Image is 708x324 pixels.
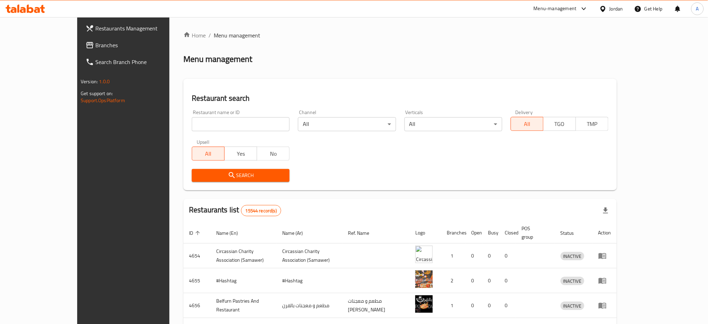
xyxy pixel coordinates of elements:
td: 0 [466,268,482,293]
span: All [514,119,541,129]
th: Closed [499,222,516,244]
button: TGO [543,117,576,131]
td: ​Circassian ​Charity ​Association​ (Samawer) [211,244,277,268]
span: Version: [81,77,98,86]
label: Upsell [197,140,210,145]
div: Menu [598,252,611,260]
div: Menu [598,276,611,285]
h2: Menu management [183,54,252,65]
a: Support.OpsPlatform [81,96,125,105]
span: Yes [227,149,254,159]
span: INACTIVE [561,302,584,310]
td: 4656 [183,293,211,318]
td: 0 [499,268,516,293]
div: All [298,117,396,131]
a: Restaurants Management [80,20,196,37]
h2: Restaurants list [189,205,281,216]
span: Name (Ar) [282,229,312,237]
td: #Hashtag [211,268,277,293]
button: All [511,117,543,131]
th: Open [466,222,482,244]
label: Delivery [516,110,533,115]
button: All [192,147,225,161]
li: / [209,31,211,40]
div: Export file [597,202,614,219]
td: 0 [482,244,499,268]
button: Search [192,169,290,182]
td: #Hashtag [277,268,343,293]
img: ​Circassian ​Charity ​Association​ (Samawer) [415,246,433,263]
td: 0 [466,244,482,268]
span: TMP [579,119,606,129]
span: ID [189,229,202,237]
span: 15544 record(s) [241,207,281,214]
button: TMP [576,117,608,131]
button: Yes [224,147,257,161]
span: Get support on: [81,89,113,98]
input: Search for restaurant name or ID.. [192,117,290,131]
span: Name (En) [216,229,247,237]
button: No [257,147,290,161]
td: 0 [482,293,499,318]
td: 4655 [183,268,211,293]
div: Menu-management [534,5,577,13]
span: Search Branch Phone [95,58,190,66]
img: Belfurn Pastries And Restaurant [415,295,433,313]
span: Search [197,171,284,180]
td: 2 [441,268,466,293]
span: INACTIVE [561,252,584,260]
span: All [195,149,222,159]
div: Total records count [241,205,281,216]
td: Belfurn Pastries And Restaurant [211,293,277,318]
span: A [696,5,699,13]
th: Action [593,222,617,244]
img: #Hashtag [415,270,433,288]
td: ​Circassian ​Charity ​Association​ (Samawer) [277,244,343,268]
a: Branches [80,37,196,54]
div: All [404,117,502,131]
td: 0 [499,293,516,318]
a: Search Branch Phone [80,54,196,70]
th: Branches [441,222,466,244]
span: POS group [521,224,547,241]
td: 0 [482,268,499,293]
div: INACTIVE [561,277,584,285]
td: 4654 [183,244,211,268]
td: 1 [441,244,466,268]
span: Branches [95,41,190,49]
span: 1.0.0 [99,77,110,86]
div: Jordan [610,5,623,13]
div: Menu [598,301,611,310]
td: 0 [499,244,516,268]
nav: breadcrumb [183,31,617,40]
th: Busy [482,222,499,244]
span: Status [561,229,583,237]
span: No [260,149,287,159]
div: INACTIVE [561,302,584,310]
td: مطعم و معجنات [PERSON_NAME] [343,293,410,318]
td: مطعم و معجنات بالفرن [277,293,343,318]
span: Restaurants Management [95,24,190,33]
span: Menu management [214,31,260,40]
td: 0 [466,293,482,318]
td: 1 [441,293,466,318]
th: Logo [410,222,441,244]
span: Ref. Name [348,229,379,237]
span: INACTIVE [561,277,584,285]
h2: Restaurant search [192,93,608,104]
span: TGO [546,119,573,129]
